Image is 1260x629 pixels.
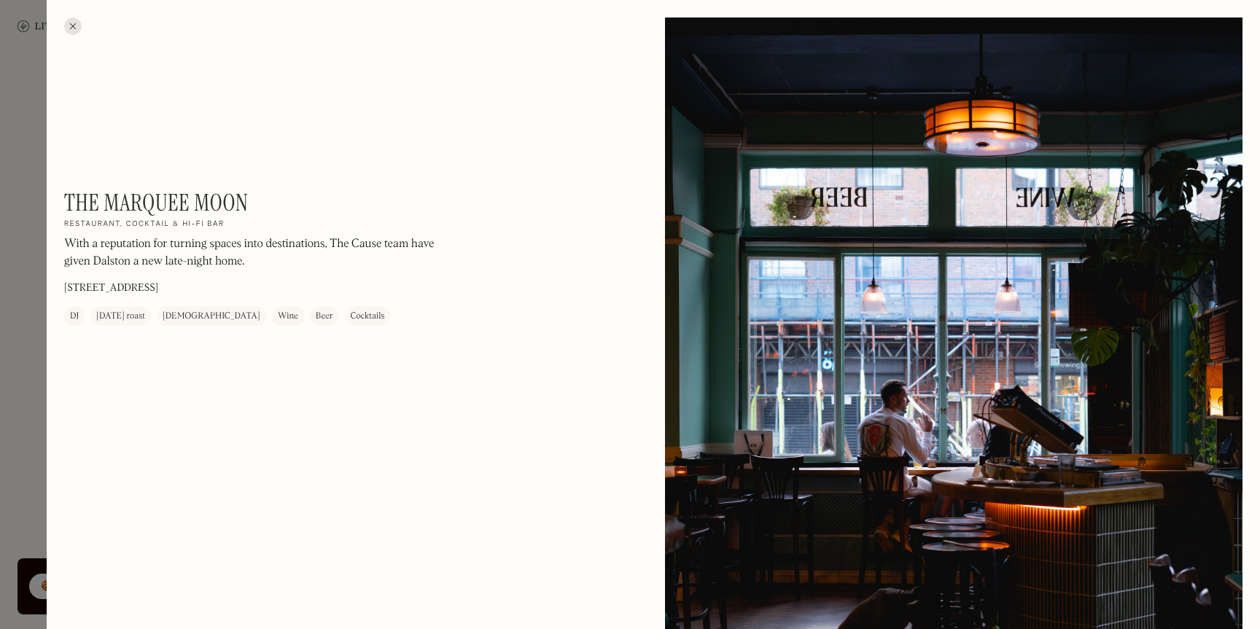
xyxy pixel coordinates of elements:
h1: The Marquee Moon [64,189,248,216]
div: Cocktails [351,309,385,324]
div: [DEMOGRAPHIC_DATA] [163,309,260,324]
h2: Restaurant, cocktail & hi-fi bar [64,219,225,230]
div: DJ [70,309,79,324]
div: [DATE] roast [96,309,145,324]
p: [STREET_ADDRESS] [64,281,158,296]
div: Wine [278,309,298,324]
div: Beer [316,309,333,324]
p: With a reputation for turning spaces into destinations, The Cause team have given Dalston a new l... [64,235,458,270]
